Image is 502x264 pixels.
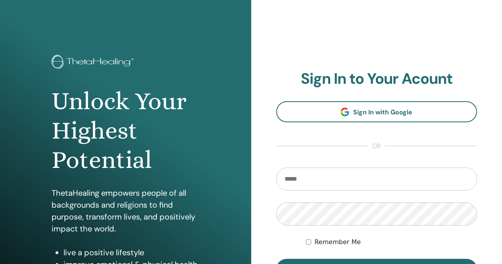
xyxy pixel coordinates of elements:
li: live a positive lifestyle [63,247,199,258]
a: Sign In with Google [276,101,477,122]
h1: Unlock Your Highest Potential [52,87,199,175]
span: or [368,141,385,151]
div: Keep me authenticated indefinitely or until I manually logout [306,237,477,247]
span: Sign In with Google [353,108,412,116]
p: ThetaHealing empowers people of all backgrounds and religions to find purpose, transform lives, a... [52,187,199,235]
h2: Sign In to Your Acount [276,70,477,88]
label: Remember Me [314,237,361,247]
